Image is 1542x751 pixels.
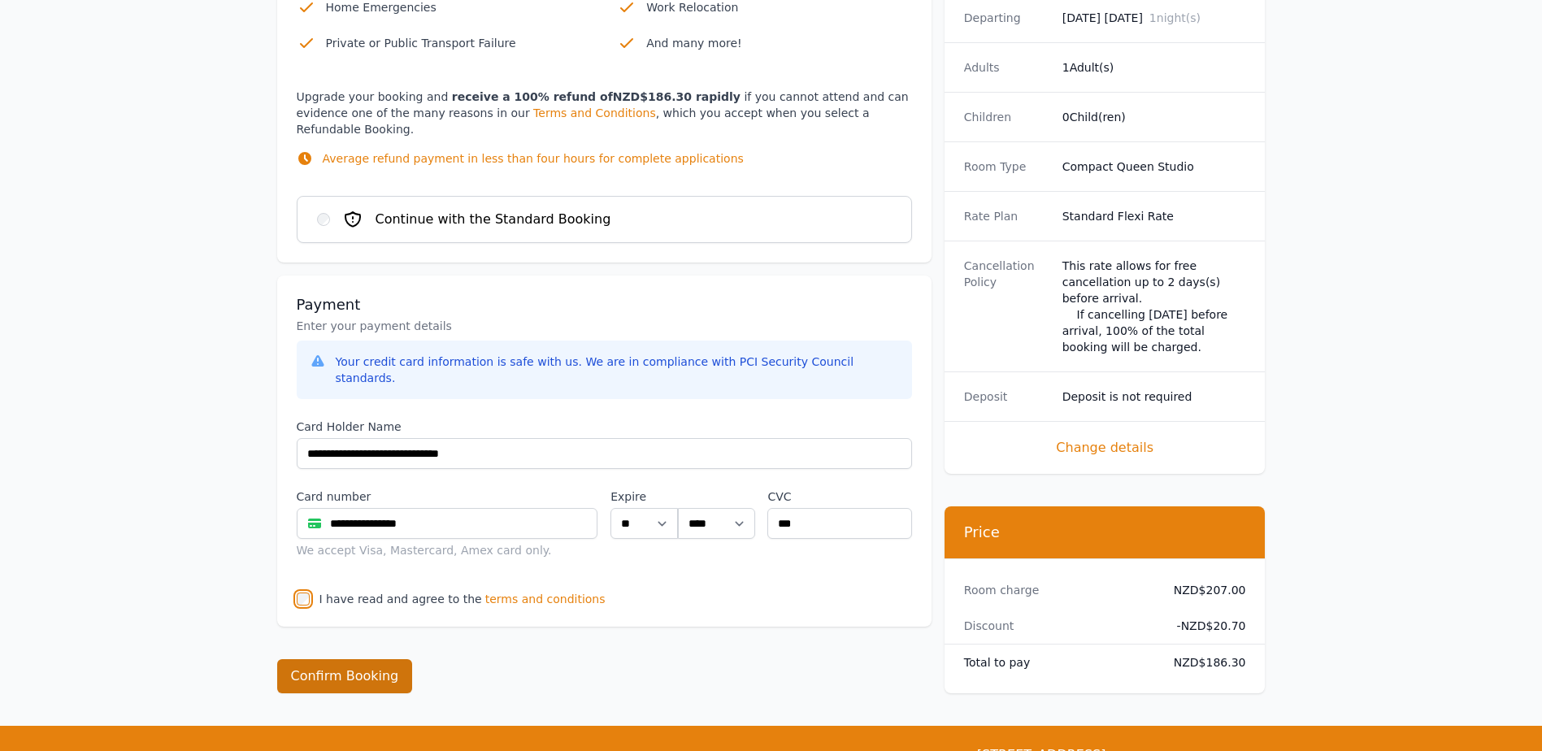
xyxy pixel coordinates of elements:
[1062,158,1246,175] dd: Compact Queen Studio
[297,419,912,435] label: Card Holder Name
[1062,109,1246,125] dd: 0 Child(ren)
[964,59,1049,76] dt: Adults
[1161,582,1246,598] dd: NZD$207.00
[533,106,656,119] a: Terms and Conditions
[319,593,482,606] label: I have read and agree to the
[297,488,598,505] label: Card number
[964,654,1148,671] dt: Total to pay
[964,109,1049,125] dt: Children
[964,158,1049,175] dt: Room Type
[297,318,912,334] p: Enter your payment details
[1161,654,1246,671] dd: NZD$186.30
[485,591,606,607] span: terms and conditions
[678,488,754,505] label: .
[767,488,911,505] label: CVC
[610,488,678,505] label: Expire
[646,33,912,53] p: And many more!
[964,618,1148,634] dt: Discount
[297,542,598,558] div: We accept Visa, Mastercard, Amex card only.
[1062,208,1246,224] dd: Standard Flexi Rate
[964,523,1246,542] h3: Price
[1062,389,1246,405] dd: Deposit is not required
[323,150,744,167] p: Average refund payment in less than four hours for complete applications
[1149,11,1201,24] span: 1 night(s)
[336,354,899,386] div: Your credit card information is safe with us. We are in compliance with PCI Security Council stan...
[964,208,1049,224] dt: Rate Plan
[277,659,413,693] button: Confirm Booking
[1062,10,1246,26] dd: [DATE] [DATE]
[964,582,1148,598] dt: Room charge
[964,258,1049,355] dt: Cancellation Policy
[297,89,912,183] p: Upgrade your booking and if you cannot attend and can evidence one of the many reasons in our , w...
[964,438,1246,458] span: Change details
[1161,618,1246,634] dd: - NZD$20.70
[964,10,1049,26] dt: Departing
[1062,258,1246,355] div: This rate allows for free cancellation up to 2 days(s) before arrival. If cancelling [DATE] befor...
[326,33,592,53] p: Private or Public Transport Failure
[1062,59,1246,76] dd: 1 Adult(s)
[964,389,1049,405] dt: Deposit
[297,295,912,315] h3: Payment
[376,210,611,229] span: Continue with the Standard Booking
[452,90,741,103] strong: receive a 100% refund of NZD$186.30 rapidly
